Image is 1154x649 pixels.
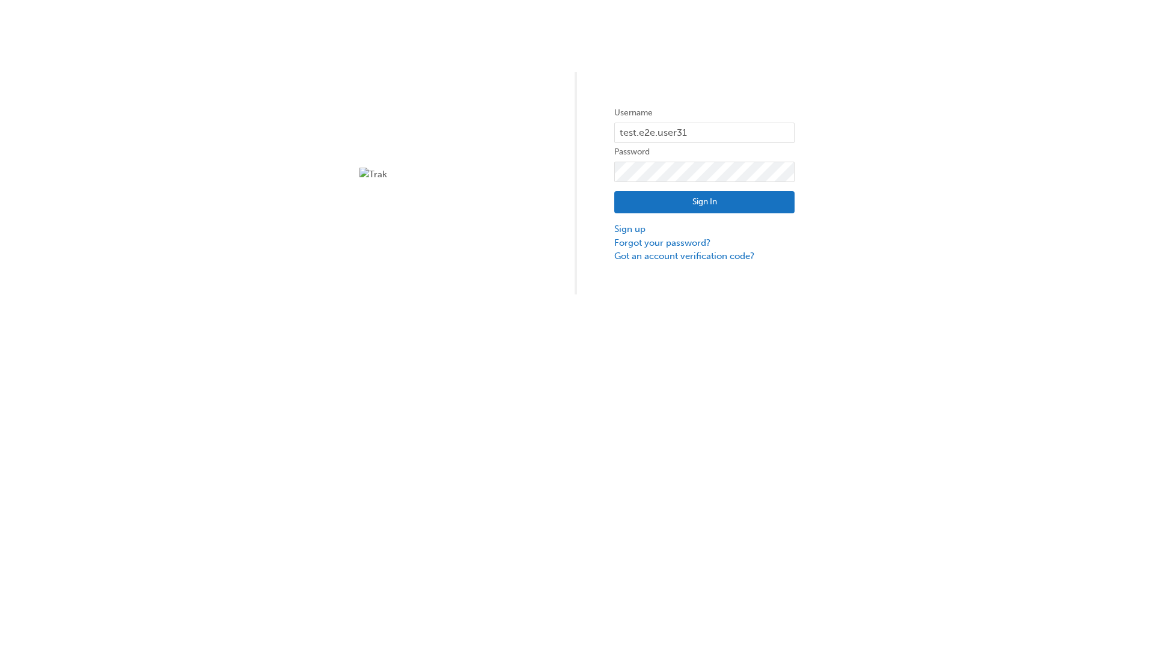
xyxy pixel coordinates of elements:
[614,236,795,250] a: Forgot your password?
[614,191,795,214] button: Sign In
[614,145,795,159] label: Password
[614,249,795,263] a: Got an account verification code?
[614,222,795,236] a: Sign up
[614,123,795,143] input: Username
[359,168,540,181] img: Trak
[614,106,795,120] label: Username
